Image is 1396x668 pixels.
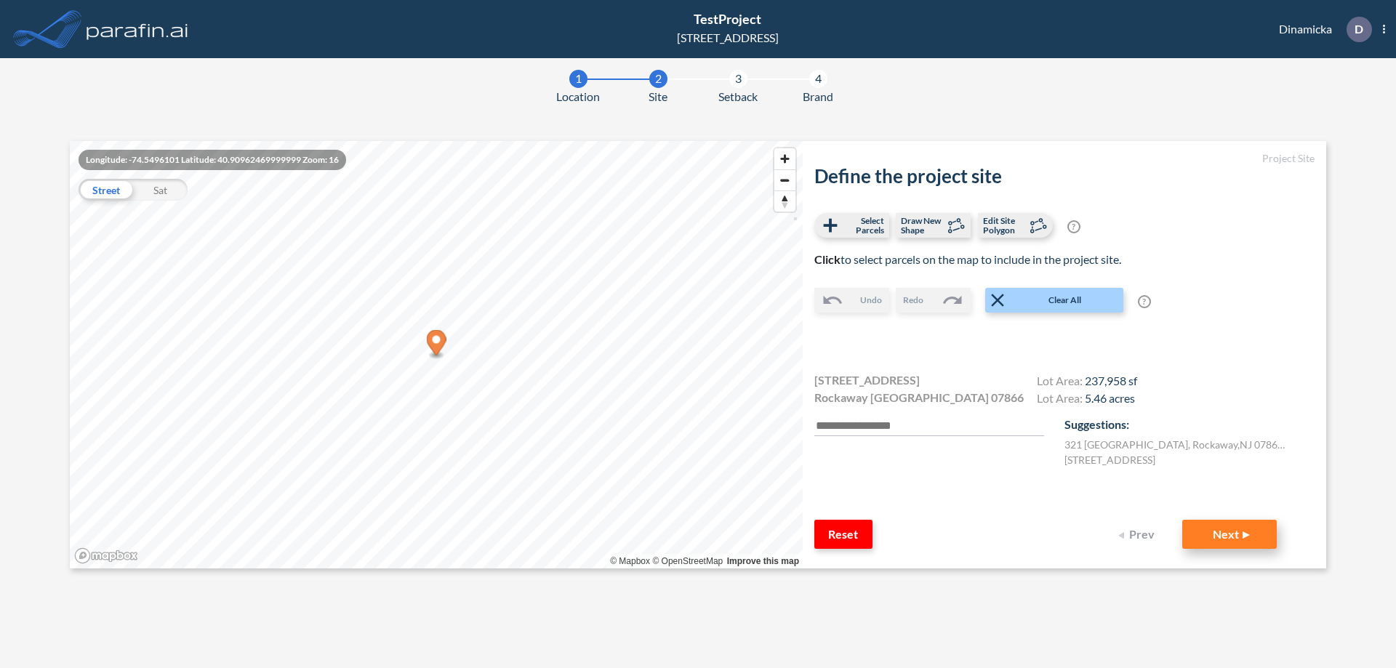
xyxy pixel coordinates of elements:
div: Dinamicka [1257,17,1385,42]
button: Redo [896,288,971,313]
span: Undo [860,294,882,307]
div: 3 [729,70,747,88]
span: Location [556,88,600,105]
button: Next [1182,520,1277,549]
span: to select parcels on the map to include in the project site. [814,252,1121,266]
span: Site [649,88,667,105]
button: Reset bearing to north [774,190,795,212]
canvas: Map [70,141,803,568]
span: [STREET_ADDRESS] [814,371,920,389]
span: Select Parcels [841,216,884,235]
button: Reset [814,520,872,549]
p: D [1355,23,1363,36]
div: Map marker [427,330,446,360]
div: Sat [133,179,188,201]
button: Prev [1110,520,1168,549]
span: Rockaway [GEOGRAPHIC_DATA] 07866 [814,389,1024,406]
a: Mapbox [610,556,650,566]
p: Suggestions: [1064,416,1315,433]
span: 237,958 sf [1085,374,1137,387]
span: Clear All [1008,294,1122,307]
button: Clear All [985,288,1123,313]
span: Reset bearing to north [774,191,795,212]
h4: Lot Area: [1037,391,1137,409]
span: ? [1138,295,1151,308]
div: 4 [809,70,827,88]
img: logo [84,15,191,44]
button: Zoom in [774,148,795,169]
span: 5.46 acres [1085,391,1135,405]
a: Improve this map [727,556,799,566]
span: Setback [718,88,758,105]
button: Undo [814,288,889,313]
span: Edit Site Polygon [983,216,1026,235]
div: 1 [569,70,587,88]
span: Redo [903,294,923,307]
label: [STREET_ADDRESS] [1064,452,1155,467]
a: OpenStreetMap [652,556,723,566]
div: Longitude: -74.5496101 Latitude: 40.90962469999999 Zoom: 16 [79,150,346,170]
h2: Define the project site [814,165,1315,188]
span: Draw New Shape [901,216,944,235]
label: 321 [GEOGRAPHIC_DATA] , Rockaway , NJ 07866 , US [1064,437,1290,452]
h5: Project Site [814,153,1315,165]
span: TestProject [694,11,761,27]
div: 2 [649,70,667,88]
h4: Lot Area: [1037,374,1137,391]
b: Click [814,252,841,266]
span: ? [1067,220,1080,233]
div: Street [79,179,133,201]
button: Zoom out [774,169,795,190]
div: [STREET_ADDRESS] [677,29,779,47]
a: Mapbox homepage [74,547,138,564]
span: Brand [803,88,833,105]
span: Zoom out [774,170,795,190]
